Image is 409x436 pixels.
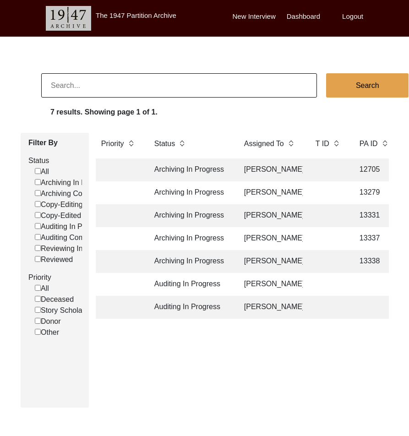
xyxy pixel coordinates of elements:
[35,285,41,291] input: All
[149,158,231,181] td: Archiving In Progress
[149,250,231,273] td: Archiving In Progress
[35,166,49,177] label: All
[149,296,231,319] td: Auditing In Progress
[239,273,303,296] td: [PERSON_NAME]
[239,250,303,273] td: [PERSON_NAME]
[288,138,294,148] img: sort-button.png
[35,179,41,185] input: Archiving In Progress
[35,294,74,305] label: Deceased
[35,305,85,316] label: Story Scholar
[149,204,231,227] td: Archiving In Progress
[28,272,82,283] label: Priority
[179,138,185,148] img: sort-button.png
[35,256,41,262] input: Reviewed
[239,204,303,227] td: [PERSON_NAME]
[50,107,158,118] label: 7 results. Showing page 1 of 1.
[333,138,339,148] img: sort-button.png
[35,221,107,232] label: Auditing In Progress
[35,245,41,251] input: Reviewing In Progress
[101,138,124,149] label: Priority
[149,273,231,296] td: Auditing In Progress
[360,138,378,149] label: PA ID
[342,11,363,22] label: Logout
[316,138,329,149] label: T ID
[239,181,303,204] td: [PERSON_NAME]
[28,137,82,148] label: Filter By
[354,181,395,204] td: 13279
[35,190,41,196] input: Archiving Completed
[28,155,82,166] label: Status
[35,223,41,229] input: Auditing In Progress
[382,138,388,148] img: sort-button.png
[128,138,134,148] img: sort-button.png
[35,329,41,335] input: Other
[35,243,114,254] label: Reviewing In Progress
[35,199,122,210] label: Copy-Editing In Progress
[354,250,395,273] td: 13338
[287,11,320,22] label: Dashboard
[233,11,276,22] label: New Interview
[149,181,231,204] td: Archiving In Progress
[35,318,41,324] input: Donor
[35,283,49,294] label: All
[35,234,41,240] input: Auditing Completed
[35,327,59,338] label: Other
[354,227,395,250] td: 13337
[46,6,91,31] img: header-logo.png
[35,307,41,313] input: Story Scholar
[354,204,395,227] td: 13331
[239,296,303,319] td: [PERSON_NAME]
[35,232,105,243] label: Auditing Completed
[35,188,109,199] label: Archiving Completed
[35,168,41,174] input: All
[96,11,176,19] label: The 1947 Partition Archive
[35,210,81,221] label: Copy-Edited
[354,158,395,181] td: 12705
[35,254,73,265] label: Reviewed
[35,296,41,302] input: Deceased
[244,138,284,149] label: Assigned To
[35,212,41,218] input: Copy-Edited
[239,227,303,250] td: [PERSON_NAME]
[35,316,61,327] label: Donor
[239,158,303,181] td: [PERSON_NAME]
[154,138,175,149] label: Status
[35,201,41,207] input: Copy-Editing In Progress
[326,73,409,98] button: Search
[41,73,317,98] input: Search...
[149,227,231,250] td: Archiving In Progress
[35,177,110,188] label: Archiving In Progress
